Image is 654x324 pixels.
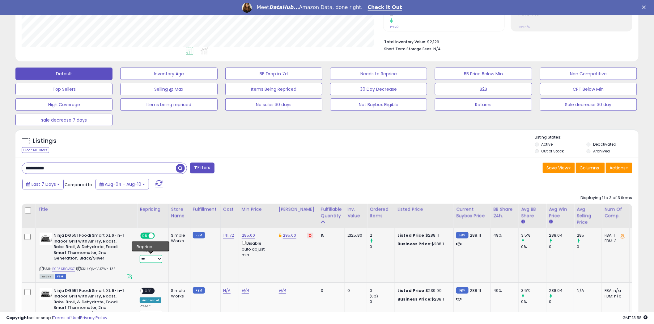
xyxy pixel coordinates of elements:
[535,135,639,140] p: Listing States:
[120,83,217,95] button: Selling @ Max
[22,179,64,189] button: Last 7 Days
[190,163,214,173] button: Filters
[257,4,363,10] div: Meet Amazon Data, done right.
[225,83,322,95] button: Items Being Repriced
[80,315,107,321] a: Privacy Policy
[470,288,481,293] span: 288.11
[543,163,575,173] button: Save View
[435,83,532,95] button: B2B
[456,232,468,239] small: FBM
[55,274,66,279] span: FBM
[549,219,553,225] small: Avg Win Price.
[321,233,340,238] div: 15
[521,299,546,305] div: 0%
[105,181,141,187] span: Aug-04 - Aug-10
[15,114,113,126] button: sale decrease 7 days
[76,266,116,271] span: | SKU: QN-VUZW-IT3S
[53,233,129,263] b: Ninja DG551 Foodi Smart XL 6-in-1 Indoor Grill with Air Fry, Roast, Bake, Broil, & Dehydrate, Foo...
[370,206,392,219] div: Ordered Items
[140,249,164,263] div: Preset:
[593,142,616,147] label: Deactivated
[397,233,449,238] div: $288.11
[140,206,166,213] div: Repricing
[140,242,164,248] div: Amazon AI *
[576,163,605,173] button: Columns
[347,206,364,219] div: Inv. value
[154,233,164,239] span: OFF
[40,233,52,245] img: 31oa3VJk1OL._SL40_.jpg
[6,315,107,321] div: seller snap | |
[549,244,574,250] div: 0
[593,148,610,154] label: Archived
[22,147,49,153] div: Clear All Filters
[330,98,427,111] button: Not Buybox Eligible
[242,288,249,294] a: N/A
[171,233,185,244] div: Simple Works
[384,39,426,44] b: Total Inventory Value:
[541,148,564,154] label: Out of Stock
[120,68,217,80] button: Inventory Age
[321,288,340,293] div: 0
[225,98,322,111] button: No sales 30 days
[223,206,236,213] div: Cost
[141,233,149,239] span: ON
[384,46,432,52] b: Short Term Storage Fees:
[577,206,599,226] div: Avg Selling Price
[549,299,574,305] div: 0
[279,206,316,213] div: [PERSON_NAME]
[493,206,516,219] div: BB Share 24h.
[642,6,648,9] div: Close
[370,244,395,250] div: 0
[65,182,93,188] span: Compared to:
[493,288,514,293] div: 49%
[52,266,75,272] a: B0B3S5GWX7
[15,98,113,111] button: High Coverage
[456,206,488,219] div: Current Buybox Price
[15,68,113,80] button: Default
[370,299,395,305] div: 0
[171,206,188,219] div: Store Name
[549,288,574,293] div: 288.04
[15,83,113,95] button: Top Sellers
[370,233,395,238] div: 2
[40,288,52,300] img: 31oa3VJk1OL._SL40_.jpg
[397,232,426,238] b: Listed Price:
[397,296,431,302] b: Business Price:
[493,233,514,238] div: 49%
[605,288,625,293] div: FBA: n/a
[143,288,153,293] span: OFF
[397,241,431,247] b: Business Price:
[605,206,627,219] div: Num of Comp.
[269,4,299,10] i: DataHub...
[397,241,449,247] div: $288.1
[577,244,602,250] div: 0
[6,315,29,321] strong: Copyright
[40,233,132,278] div: ASIN:
[283,232,296,239] a: 295.00
[242,3,252,13] img: Profile image for Georgie
[330,83,427,95] button: 30 Day Decrease
[435,68,532,80] button: BB Price Below Min
[347,288,362,293] div: 0
[521,206,544,219] div: Avg BB Share
[140,304,164,318] div: Preset:
[120,98,217,111] button: Items being repriced
[518,25,530,29] small: Prev: N/A
[96,179,149,189] button: Aug-04 - Aug-10
[605,233,625,238] div: FBA: 1
[242,240,271,258] div: Disable auto adjust min
[242,232,255,239] a: 285.00
[397,206,451,213] div: Listed Price
[581,195,632,201] div: Displaying 1 to 3 of 3 items
[330,68,427,80] button: Needs to Reprice
[370,288,395,293] div: 0
[433,46,441,52] span: N/A
[368,4,402,11] a: Check It Out
[521,233,546,238] div: 3.5%
[38,206,134,213] div: Title
[397,288,449,293] div: $239.99
[549,233,574,238] div: 288.04
[521,244,546,250] div: 0%
[549,206,571,219] div: Avg Win Price
[242,206,274,213] div: Min Price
